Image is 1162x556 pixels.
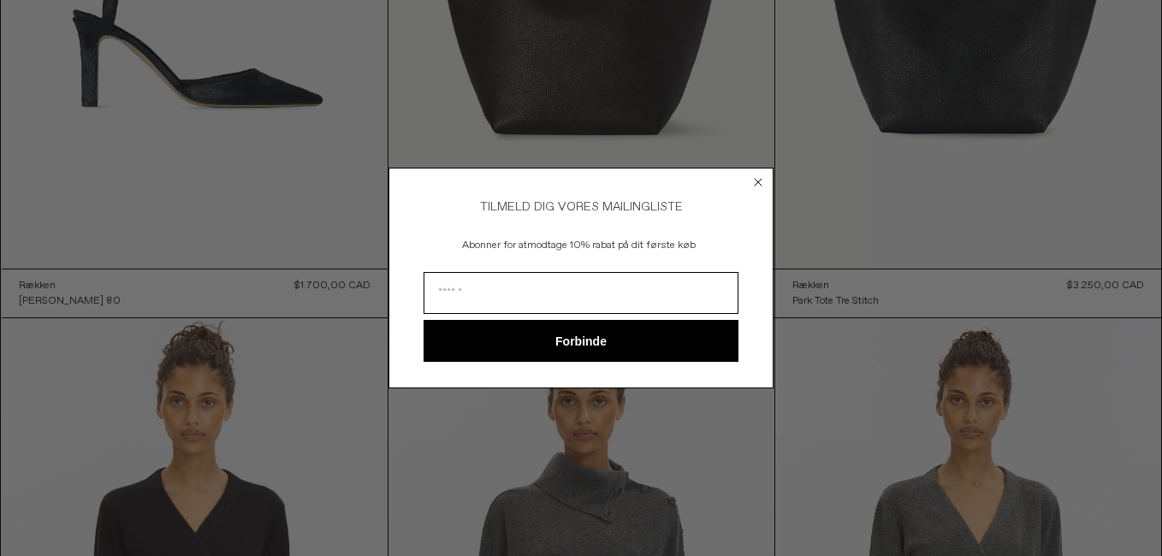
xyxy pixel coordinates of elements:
span: Abonner for at [462,239,527,252]
span: modtage 10% rabat på dit første køb [527,239,696,252]
span: TILMELD DIG VORES MAILINGLISTE [480,199,683,215]
button: Luk dialogboks [750,174,767,191]
input: E-mail [424,272,738,314]
button: Forbinde [424,320,738,362]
